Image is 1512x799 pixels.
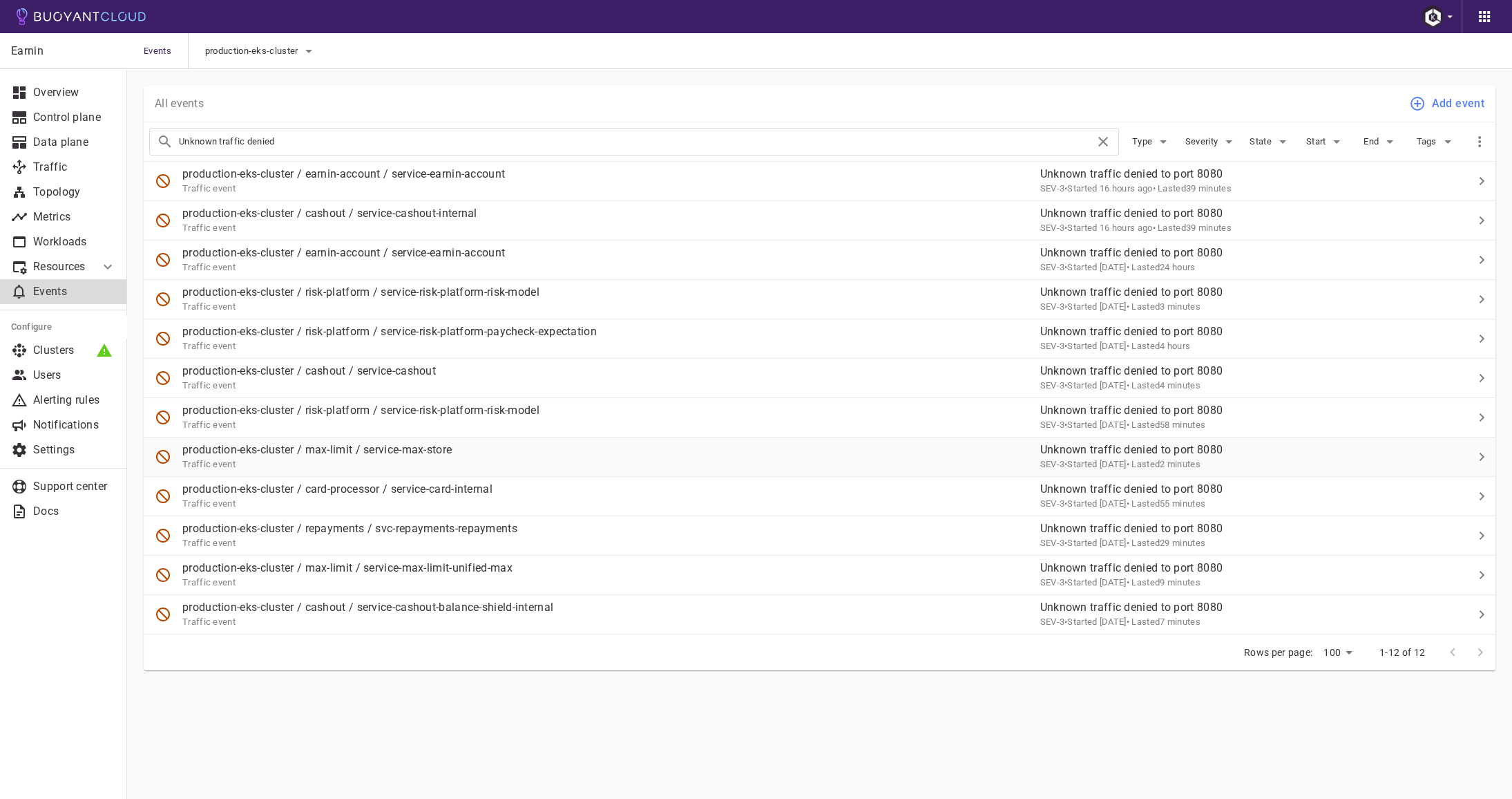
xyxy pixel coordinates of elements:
[1100,617,1127,627] relative-time: [DATE]
[1040,262,1065,272] span: SEV-3
[1040,522,1425,536] p: Unknown traffic denied to port 8080
[1185,136,1221,147] span: Severity
[1406,91,1490,116] a: Add event
[1127,498,1205,509] span: • Lasted 55 minutes
[33,505,116,518] p: Docs
[33,135,116,149] p: Data plane
[1152,223,1231,233] span: • Lasted 39 minutes
[1100,459,1127,469] relative-time: [DATE]
[1064,498,1127,509] span: Tue, 26 Aug 2025 17:06:13 GMT+9 / Tue, 26 Aug 2025 08:06:13 UTC
[1306,136,1329,147] span: Start
[33,111,116,124] p: Control plane
[1127,538,1205,548] span: • Lasted 29 minutes
[1127,380,1200,391] span: • Lasted 4 minutes
[1100,223,1153,233] relative-time: 16 hours ago
[1040,285,1425,299] p: Unknown traffic denied to port 8080
[1127,617,1200,627] span: • Lasted 7 minutes
[1359,131,1403,152] button: End
[182,246,505,260] p: production-eks-cluster / earnin-account / service-earnin-account
[182,167,505,181] p: production-eks-cluster / earnin-account / service-earnin-account
[1064,262,1127,272] span: Tue, 26 Aug 2025 18:47:13 GMT+9 / Tue, 26 Aug 2025 09:47:13 UTC
[182,183,236,194] span: Traffic event
[182,285,539,299] p: production-eks-cluster / risk-platform / service-risk-platform-risk-model
[182,420,236,430] span: Traffic event
[1127,262,1196,272] span: • Lasted 24 hours
[182,459,236,469] span: Traffic event
[1130,131,1174,152] button: Type
[1379,646,1425,659] p: 1-12 of 12
[1040,601,1425,614] p: Unknown traffic denied to port 8080
[1100,538,1127,548] relative-time: [DATE]
[182,522,517,536] p: production-eks-cluster / repayments / svc-repayments-repayments
[1248,131,1292,152] button: State
[1040,207,1425,220] p: Unknown traffic denied to port 8080
[182,498,236,509] span: Traffic event
[182,341,236,351] span: Traffic event
[205,46,301,57] span: production-eks-cluster
[155,97,204,111] p: All events
[1064,223,1152,233] span: Fri, 29 Aug 2025 00:49:13 GMT+9 / Thu, 28 Aug 2025 15:49:13 UTC
[1100,420,1127,430] relative-time: [DATE]
[1363,136,1381,147] span: End
[1416,136,1439,147] span: Tags
[1040,341,1065,351] span: SEV-3
[1040,167,1425,181] p: Unknown traffic denied to port 8080
[182,443,452,457] p: production-eks-cluster / max-limit / service-max-store
[182,538,236,548] span: Traffic event
[1127,459,1200,469] span: • Lasted 2 minutes
[1040,301,1065,312] span: SEV-3
[179,132,1095,151] input: Search
[1064,420,1127,430] span: Tue, 26 Aug 2025 17:08:13 GMT+9 / Tue, 26 Aug 2025 08:08:13 UTC
[1132,136,1155,147] span: Type
[182,325,597,339] p: production-eks-cluster / risk-platform / service-risk-platform-paycheck-expectation
[182,617,236,627] span: Traffic event
[182,262,236,272] span: Traffic event
[1100,577,1127,587] relative-time: [DATE]
[1040,459,1065,469] span: SEV-3
[1100,183,1153,194] relative-time: 16 hours ago
[11,321,116,332] h5: Configure
[1100,498,1127,509] relative-time: [DATE]
[1100,380,1127,391] relative-time: [DATE]
[182,482,492,496] p: production-eks-cluster / card-processor / service-card-internal
[1064,617,1127,627] span: Thu, 14 Aug 2025 22:04:13 GMT+9 / Thu, 14 Aug 2025 13:04:13 UTC
[1040,404,1425,417] p: Unknown traffic denied to port 8080
[1100,262,1127,272] relative-time: [DATE]
[182,207,477,220] p: production-eks-cluster / cashout / service-cashout-internal
[1064,459,1127,469] span: Tue, 26 Aug 2025 17:59:13 GMT+9 / Tue, 26 Aug 2025 08:59:13 UTC
[33,185,116,199] p: Topology
[182,364,436,378] p: production-eks-cluster / cashout / service-cashout
[1040,420,1065,430] span: SEV-3
[33,235,116,249] p: Workloads
[182,301,236,312] span: Traffic event
[1303,131,1348,152] button: Start
[1040,443,1425,457] p: Unknown traffic denied to port 8080
[182,577,236,587] span: Traffic event
[1431,97,1484,111] h4: Add event
[1318,643,1357,663] div: 100
[1127,341,1191,351] span: • Lasted 4 hours
[182,601,553,614] p: production-eks-cluster / cashout / service-cashout-balance-shield-internal
[33,86,116,100] p: Overview
[1100,341,1127,351] relative-time: [DATE]
[1064,380,1127,391] span: Tue, 26 Aug 2025 18:26:13 GMT+9 / Tue, 26 Aug 2025 09:26:13 UTC
[33,368,116,382] p: Users
[1250,136,1274,147] span: State
[1040,380,1065,391] span: SEV-3
[1040,246,1425,260] p: Unknown traffic denied to port 8080
[33,418,116,432] p: Notifications
[1040,561,1425,575] p: Unknown traffic denied to port 8080
[182,223,236,233] span: Traffic event
[11,44,115,58] p: Earnin
[1414,131,1458,152] button: Tags
[1127,420,1205,430] span: • Lasted 58 minutes
[1064,341,1127,351] span: Tue, 26 Aug 2025 18:05:13 GMT+9 / Tue, 26 Aug 2025 09:05:13 UTC
[182,380,236,391] span: Traffic event
[33,393,116,407] p: Alerting rules
[33,480,116,493] p: Support center
[1040,183,1065,194] span: SEV-3
[205,41,318,62] button: production-eks-cluster
[33,210,116,224] p: Metrics
[1040,577,1065,587] span: SEV-3
[1040,617,1065,627] span: SEV-3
